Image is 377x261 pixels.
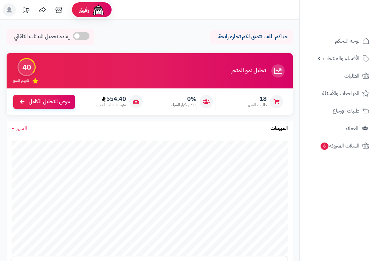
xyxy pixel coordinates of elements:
span: عرض التحليل الكامل [29,98,70,106]
a: طلبات الإرجاع [304,103,373,119]
span: لوحة التحكم [335,36,360,46]
a: تحديثات المنصة [17,3,34,18]
span: 554.40 [96,95,126,103]
a: المراجعات والأسئلة [304,85,373,101]
span: الأقسام والمنتجات [323,54,360,63]
span: المراجعات والأسئلة [322,89,360,98]
span: 18 [248,95,267,103]
h3: المبيعات [270,126,288,132]
span: معدل تكرار الشراء [171,102,196,108]
span: طلبات الشهر [248,102,267,108]
a: السلات المتروكة6 [304,138,373,154]
span: رفيق [79,6,89,14]
span: العملاء [346,124,359,133]
span: 0% [171,95,196,103]
a: لوحة التحكم [304,33,373,49]
span: طلبات الإرجاع [333,106,360,115]
p: حياكم الله ، نتمنى لكم تجارة رابحة [215,33,288,41]
span: 6 [321,143,328,150]
span: الطلبات [344,71,360,81]
a: عرض التحليل الكامل [13,95,75,109]
img: ai-face.png [92,3,105,16]
span: الشهر [16,124,27,132]
h3: تحليل نمو المتجر [231,68,266,74]
a: العملاء [304,120,373,136]
span: إعادة تحميل البيانات التلقائي [14,33,70,41]
span: السلات المتروكة [320,141,360,150]
span: تقييم النمو [13,78,29,83]
a: الطلبات [304,68,373,84]
a: الشهر [12,125,27,132]
span: متوسط طلب العميل [96,102,126,108]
